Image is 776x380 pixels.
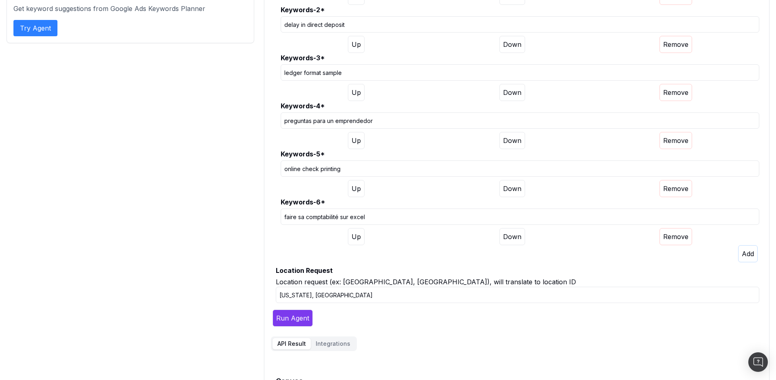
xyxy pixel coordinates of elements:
[281,149,759,159] label: Keywords-5
[499,84,525,101] button: Move down
[281,101,759,111] label: Keywords-4
[276,266,759,275] label: Location Request
[659,180,692,197] button: Remove
[348,84,365,101] button: Move up
[348,132,365,149] button: Move up
[659,228,692,245] button: Remove
[273,310,313,327] button: Run Agent
[281,5,759,15] label: Keywords-2
[348,180,365,197] button: Move up
[13,4,247,13] p: Get keyword suggestions from Google Ads Keywords Planner
[659,36,692,53] button: Remove
[281,53,759,63] label: Keywords-3
[659,84,692,101] button: Remove
[748,352,768,372] div: Open Intercom Messenger
[499,228,525,245] button: Move down
[13,20,57,36] button: Try Agent
[738,245,758,262] button: Add
[311,338,355,349] button: Integrations
[281,197,759,207] label: Keywords-6
[276,277,759,287] div: Location request (ex: [GEOGRAPHIC_DATA], [GEOGRAPHIC_DATA]), will translate to location ID
[273,338,311,349] button: API Result
[499,132,525,149] button: Move down
[659,132,692,149] button: Remove
[348,228,365,245] button: Move up
[348,36,365,53] button: Move up
[499,36,525,53] button: Move down
[499,180,525,197] button: Move down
